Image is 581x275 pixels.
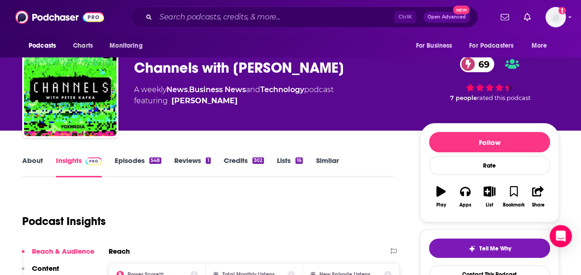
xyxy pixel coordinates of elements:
[558,7,566,14] svg: Add a profile image
[130,6,478,28] div: Search podcasts, credits, & more...
[463,37,527,55] button: open menu
[252,157,264,164] div: 302
[468,245,476,252] img: tell me why sparkle
[24,44,116,136] img: Channels with Peter Kafka
[246,85,260,94] span: and
[109,247,130,256] h2: Reach
[469,56,494,72] span: 69
[277,156,303,177] a: Lists16
[545,7,566,27] span: Logged in as amooers
[429,156,550,175] div: Rate
[22,247,94,264] button: Reach & Audience
[453,180,477,213] button: Apps
[115,156,161,177] a: Episodes548
[73,39,93,52] span: Charts
[86,157,102,165] img: Podchaser Pro
[171,95,238,106] a: Peter Kafka
[174,156,210,177] a: Reviews1
[532,202,544,208] div: Share
[56,156,102,177] a: InsightsPodchaser Pro
[532,39,547,52] span: More
[22,37,68,55] button: open menu
[260,85,304,94] a: Technology
[206,157,210,164] div: 1
[166,85,188,94] a: News
[416,39,452,52] span: For Business
[423,12,470,23] button: Open AdvancedNew
[486,202,493,208] div: List
[526,180,550,213] button: Share
[394,11,416,23] span: Ctrl K
[503,202,525,208] div: Bookmark
[22,214,106,228] h1: Podcast Insights
[479,245,511,252] span: Tell Me Why
[67,37,98,55] a: Charts
[525,37,559,55] button: open menu
[429,180,453,213] button: Play
[32,264,59,273] p: Content
[103,37,154,55] button: open menu
[156,10,394,25] input: Search podcasts, credits, & more...
[189,85,246,94] a: Business News
[32,247,94,256] p: Reach & Audience
[501,180,526,213] button: Bookmark
[545,7,566,27] button: Show profile menu
[459,202,471,208] div: Apps
[409,37,464,55] button: open menu
[477,180,501,213] button: List
[450,94,477,101] span: 7 people
[469,39,514,52] span: For Podcasters
[134,84,334,106] div: A weekly podcast
[22,156,43,177] a: About
[110,39,142,52] span: Monitoring
[420,50,559,107] div: 69 7 peoplerated this podcast
[295,157,303,164] div: 16
[453,6,470,14] span: New
[429,238,550,258] button: tell me why sparkleTell Me Why
[460,56,494,72] a: 69
[550,225,572,247] div: Open Intercom Messenger
[316,156,338,177] a: Similar
[188,85,189,94] span: ,
[545,7,566,27] img: User Profile
[520,9,534,25] a: Show notifications dropdown
[477,94,531,101] span: rated this podcast
[497,9,513,25] a: Show notifications dropdown
[149,157,161,164] div: 548
[224,156,264,177] a: Credits302
[428,15,466,19] span: Open Advanced
[134,95,334,106] span: featuring
[436,202,446,208] div: Play
[15,8,104,26] img: Podchaser - Follow, Share and Rate Podcasts
[29,39,56,52] span: Podcasts
[429,132,550,152] button: Follow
